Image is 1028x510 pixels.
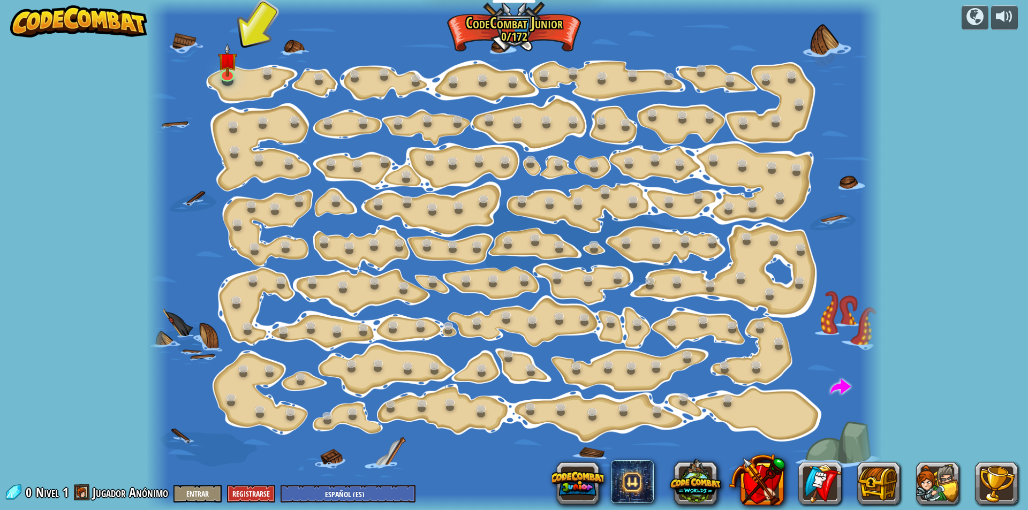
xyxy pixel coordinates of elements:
img: level-banner-unstarted.png [218,43,237,77]
span: Jugador Anónimo [93,484,168,501]
img: CodeCombat - Learn how to code by playing a game [10,5,147,37]
span: 1 [63,484,69,501]
button: Entrar [173,485,222,503]
button: Ajustar volúmen [991,5,1018,31]
span: 0 [26,484,35,501]
button: Registrarse [227,485,275,503]
button: Campañas [962,5,988,31]
span: Nivel [36,484,59,501]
